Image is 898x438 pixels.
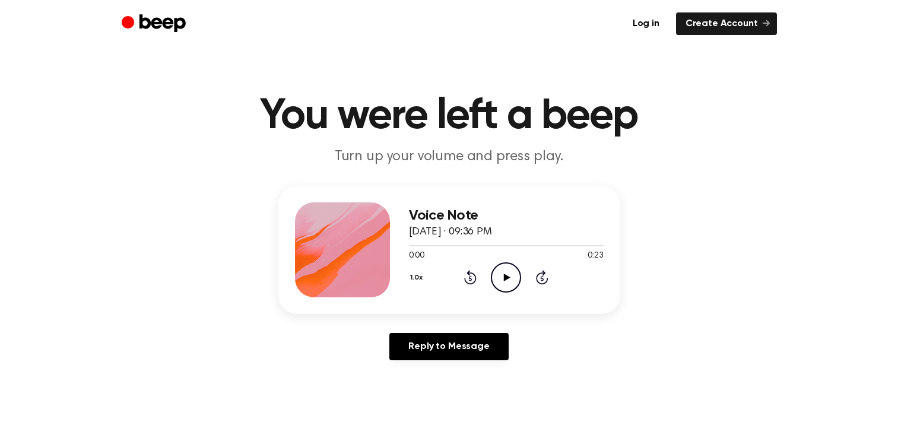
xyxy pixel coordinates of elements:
a: Reply to Message [389,333,508,360]
a: Create Account [676,12,777,35]
span: 0:23 [588,250,603,262]
a: Log in [623,12,669,35]
p: Turn up your volume and press play. [221,147,677,167]
h1: You were left a beep [145,95,753,138]
span: 0:00 [409,250,424,262]
button: 1.0x [409,268,427,288]
a: Beep [122,12,189,36]
span: [DATE] · 09:36 PM [409,227,492,237]
h3: Voice Note [409,208,604,224]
